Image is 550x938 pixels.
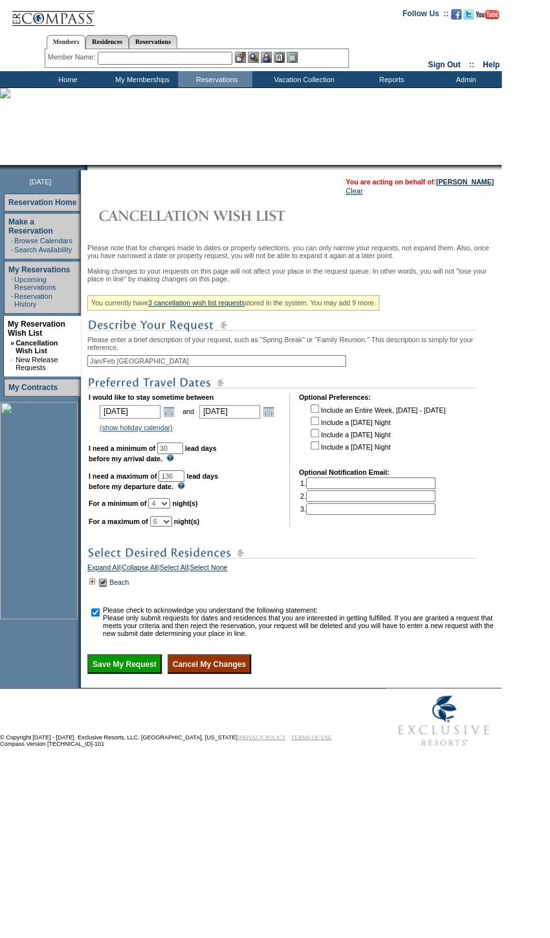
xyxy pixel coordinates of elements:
a: (show holiday calendar) [100,424,173,431]
img: b_edit.gif [235,52,246,63]
td: Admin [427,71,501,87]
a: Cancellation Wish List [16,339,58,354]
img: Impersonate [261,52,272,63]
a: Collapse All [122,563,158,575]
b: Optional Preferences: [299,393,371,401]
a: Browse Calendars [14,237,72,245]
b: I need a maximum of [89,472,157,480]
a: Upcoming Reservations [14,276,56,291]
img: Exclusive Resorts [386,688,501,753]
a: Reservations [129,35,177,49]
img: Subscribe to our YouTube Channel [476,10,499,19]
span: You are acting on behalf of: [346,178,494,186]
b: For a maximum of [89,518,148,525]
a: Residences [85,35,129,49]
a: PRIVACY POLICY [239,734,286,740]
b: night(s) [172,499,197,507]
td: Vacation Collection [252,71,353,87]
a: New Release Requests [16,356,58,371]
img: View [248,52,259,63]
a: Open the calendar popup. [162,404,176,419]
td: 2. [300,490,435,502]
td: and [181,402,196,420]
a: Select None [190,563,227,575]
td: · [11,292,13,308]
img: Follow us on Twitter [463,9,474,19]
td: Include an Entire Week, [DATE] - [DATE] Include a [DATE] Night Include a [DATE] Night Include a [... [308,402,445,459]
a: My Reservations [8,265,70,274]
b: lead days before my arrival date. [89,444,217,463]
a: Reservation History [14,292,52,308]
b: I need a minimum of [89,444,155,452]
a: My Reservation Wish List [8,320,65,338]
b: night(s) [174,518,199,525]
a: Clear [346,187,362,195]
td: Reports [353,71,427,87]
td: 3. [300,503,435,515]
td: Follow Us :: [402,8,448,23]
input: Cancel My Changes [168,654,251,673]
img: Become our fan on Facebook [451,9,461,19]
img: questionMark_lightBlue.gif [166,454,174,461]
span: :: [469,60,474,69]
a: Make a Reservation [8,217,53,235]
td: · [11,237,13,245]
a: Select All [160,563,188,575]
td: · [10,356,14,371]
a: TERMS OF USE [291,734,332,740]
a: Become our fan on Facebook [451,13,461,21]
a: [PERSON_NAME] [436,178,494,186]
a: 3 cancellation wish list requests [148,299,245,307]
td: Reservations [178,71,252,87]
a: Open the calendar popup. [261,404,276,419]
div: You currently have stored in the system. You may add 9 more. [87,295,379,311]
div: | | | [87,563,498,575]
input: Date format: M/D/Y. Shortcut keys: [T] for Today. [UP] or [.] for Next Day. [DOWN] or [,] for Pre... [199,405,260,419]
a: Reservation Home [8,198,76,207]
b: lead days before my departure date. [89,472,218,490]
img: Cancellation Wish List [87,202,346,228]
img: b_calculator.gif [287,52,298,63]
a: Search Availability [14,246,72,254]
td: Home [29,71,104,87]
img: promoShadowLeftCorner.gif [83,165,87,170]
b: » [10,339,14,347]
a: Sign Out [428,60,460,69]
b: For a minimum of [89,499,146,507]
input: Date format: M/D/Y. Shortcut keys: [T] for Today. [UP] or [.] for Next Day. [DOWN] or [,] for Pre... [100,405,160,419]
img: blank.gif [87,165,89,170]
a: Expand All [87,563,120,575]
a: Follow us on Twitter [463,13,474,21]
a: Beach [109,578,129,586]
td: My Memberships [104,71,178,87]
td: 1. [300,477,435,489]
a: My Contracts [8,383,58,392]
img: Reservations [274,52,285,63]
a: Members [47,35,86,49]
td: · [11,246,13,254]
b: I would like to stay sometime between [89,393,214,401]
img: questionMark_lightBlue.gif [177,482,185,489]
div: Member Name: [48,52,98,63]
a: Help [483,60,500,69]
td: · [11,276,13,291]
div: Please note that for changes made to dates or property selections, you can only narrow your reque... [87,244,498,673]
b: Optional Notification Email: [299,468,390,476]
a: Subscribe to our YouTube Channel [476,13,499,21]
input: Save My Request [87,654,162,673]
td: Please check to acknowledge you understand the following statement: Please only submit requests f... [103,606,497,637]
span: [DATE] [30,178,52,186]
